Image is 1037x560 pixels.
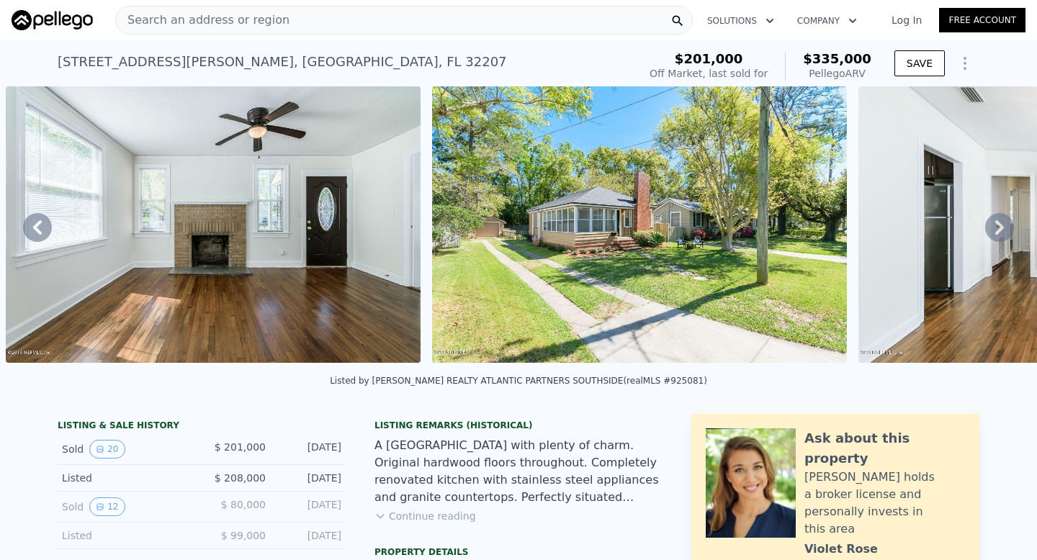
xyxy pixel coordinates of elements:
div: [DATE] [277,497,341,516]
a: Free Account [939,8,1025,32]
img: Pellego [12,10,93,30]
button: Show Options [951,49,979,78]
button: Continue reading [374,509,476,523]
div: Listed [62,471,190,485]
img: Sale: 25466004 Parcel: 33909521 [6,86,421,363]
div: [DATE] [277,528,341,543]
div: LISTING & SALE HISTORY [58,420,346,434]
div: [DATE] [277,471,341,485]
div: Violet Rose [804,541,878,558]
div: [STREET_ADDRESS][PERSON_NAME] , [GEOGRAPHIC_DATA] , FL 32207 [58,52,507,72]
div: A [GEOGRAPHIC_DATA] with plenty of charm. Original hardwood floors throughout. Completely renovat... [374,437,663,506]
div: Listed by [PERSON_NAME] REALTY ATLANTIC PARTNERS SOUTHSIDE (realMLS #925081) [330,376,707,386]
button: SAVE [894,50,945,76]
span: $ 208,000 [215,472,266,484]
span: $ 80,000 [221,499,266,510]
a: Log In [874,13,939,27]
span: Search an address or region [116,12,289,29]
button: View historical data [89,497,125,516]
div: Listing Remarks (Historical) [374,420,663,431]
div: Pellego ARV [803,66,871,81]
div: [PERSON_NAME] holds a broker license and personally invests in this area [804,469,965,538]
span: $335,000 [803,51,871,66]
span: $ 99,000 [221,530,266,541]
div: Off Market, last sold for [650,66,768,81]
img: Sale: 25466004 Parcel: 33909521 [432,86,847,363]
span: $ 201,000 [215,441,266,453]
div: Sold [62,440,190,459]
button: View historical data [89,440,125,459]
span: $201,000 [675,51,743,66]
div: Listed [62,528,190,543]
div: Sold [62,497,190,516]
button: Company [786,8,868,34]
div: Property details [374,546,663,558]
div: [DATE] [277,440,341,459]
button: Solutions [696,8,786,34]
div: Ask about this property [804,428,965,469]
